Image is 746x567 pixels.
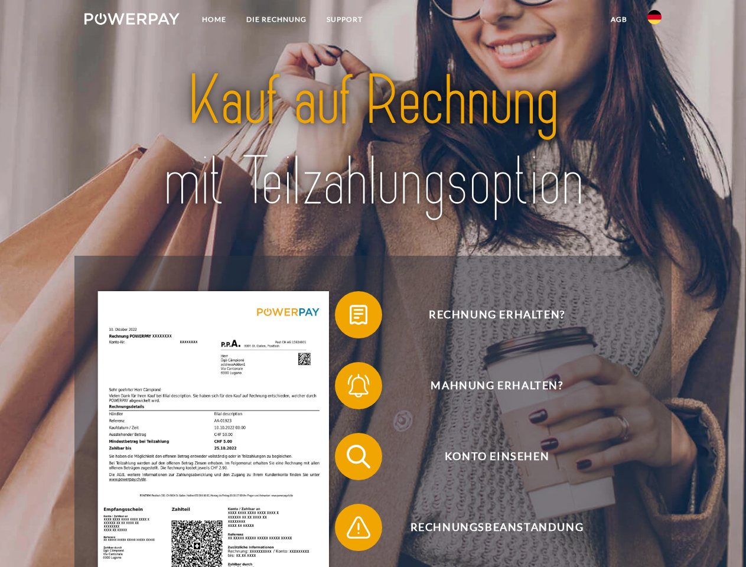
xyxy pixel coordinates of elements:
img: logo-powerpay-white.svg [84,13,180,25]
button: Rechnung erhalten? [335,291,642,338]
img: de [647,10,662,24]
span: Rechnungsbeanstandung [352,504,641,551]
button: Rechnungsbeanstandung [335,504,642,551]
img: qb_search.svg [344,442,373,471]
img: qb_bell.svg [344,371,373,400]
img: qb_warning.svg [344,513,373,542]
a: DIE RECHNUNG [236,9,317,30]
button: Mahnung erhalten? [335,362,642,409]
a: SUPPORT [317,9,373,30]
a: agb [601,9,637,30]
img: qb_bill.svg [344,300,373,330]
span: Mahnung erhalten? [352,362,641,409]
button: Konto einsehen [335,433,642,480]
img: title-powerpay_de.svg [113,57,633,226]
span: Rechnung erhalten? [352,291,641,338]
span: Konto einsehen [352,433,641,480]
a: Home [192,9,236,30]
